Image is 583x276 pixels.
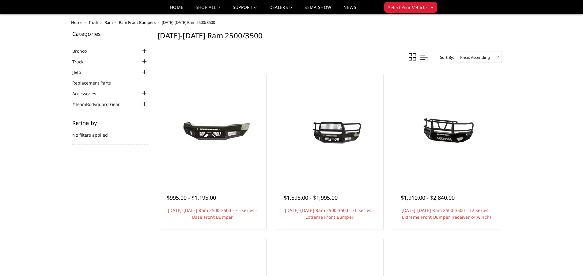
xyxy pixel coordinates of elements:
a: 2019-2025 Ram 2500-3500 - T2 Series - Extreme Front Bumper (receiver or winch) 2019-2025 Ram 2500... [395,77,499,181]
a: [DATE]-[DATE] Ram 2500-3500 - T2 Series - Extreme Front Bumper (receiver or winch) [402,207,491,220]
a: Ram Front Bumpers [119,20,156,25]
span: [DATE]-[DATE] Ram 2500/3500 [162,20,215,25]
span: $1,595.00 - $1,995.00 [284,194,338,201]
a: News [343,5,356,14]
a: [DATE]-[DATE] Ram 2500-3500 - FT Series - Base Front Bumper [168,207,257,220]
button: Select Your Vehicle [384,2,437,13]
a: Truck [89,20,98,25]
h5: Categories [72,31,148,36]
a: Replacement Parts [72,80,119,86]
h1: [DATE]-[DATE] Ram 2500/3500 [157,31,502,45]
a: Accessories [72,90,104,97]
div: No filters applied [72,120,148,145]
a: Home [71,20,82,25]
a: Bronco [72,48,94,54]
a: Dealers [269,5,293,14]
a: 2019-2025 Ram 2500-3500 - FT Series - Extreme Front Bumper 2019-2025 Ram 2500-3500 - FT Series - ... [278,77,382,181]
span: ▾ [431,4,433,10]
a: #TeamBodyguard Gear [72,101,127,108]
span: Select Your Vehicle [388,4,427,11]
img: 2019-2025 Ram 2500-3500 - FT Series - Base Front Bumper [164,106,262,152]
span: $995.00 - $1,195.00 [167,194,216,201]
a: 2019-2025 Ram 2500-3500 - FT Series - Base Front Bumper [161,77,265,181]
span: $1,910.00 - $2,840.00 [401,194,455,201]
a: Home [170,5,183,14]
a: shop all [196,5,221,14]
a: SEMA Show [305,5,331,14]
a: Support [233,5,257,14]
a: Truck [72,59,91,65]
label: Sort By: [437,53,454,62]
a: [DATE]-[DATE] Ram 2500-3500 - FT Series - Extreme Front Bumper [285,207,374,220]
a: Ram [104,20,113,25]
h5: Refine by [72,120,148,126]
a: Jeep [72,69,89,75]
img: 2019-2025 Ram 2500-3500 - T2 Series - Extreme Front Bumper (receiver or winch) [397,106,495,152]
